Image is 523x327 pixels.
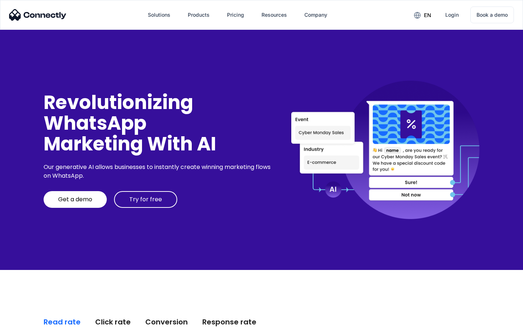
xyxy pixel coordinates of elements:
div: Read rate [44,317,81,327]
div: Resources [261,10,287,20]
div: Get a demo [58,196,92,203]
div: en [408,9,437,20]
div: Our generative AI allows businesses to instantly create winning marketing flows on WhatsApp. [44,163,273,180]
div: Conversion [145,317,188,327]
img: Connectly Logo [9,9,66,21]
div: Pricing [227,10,244,20]
div: Products [188,10,210,20]
aside: Language selected: English [7,314,44,324]
a: Get a demo [44,191,107,208]
div: Revolutionizing WhatsApp Marketing With AI [44,92,273,154]
div: Products [182,6,215,24]
a: Login [439,6,465,24]
div: Solutions [148,10,170,20]
a: Book a demo [470,7,514,23]
div: Click rate [95,317,131,327]
a: Pricing [221,6,250,24]
div: Response rate [202,317,256,327]
div: Solutions [142,6,176,24]
a: Try for free [114,191,177,208]
div: Resources [256,6,293,24]
div: en [424,10,431,20]
div: Company [299,6,333,24]
div: Company [304,10,327,20]
div: Try for free [129,196,162,203]
div: Login [445,10,459,20]
ul: Language list [15,314,44,324]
